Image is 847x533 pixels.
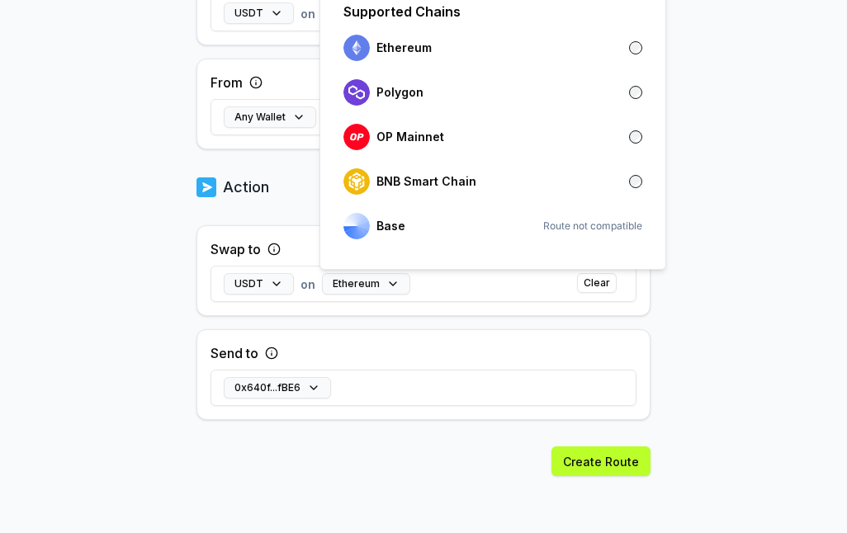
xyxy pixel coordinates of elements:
[577,273,617,293] button: Clear
[224,2,294,24] button: USDT
[224,377,331,399] button: 0x640f...fBE6
[543,219,642,233] span: Route not compatible
[223,176,269,199] p: Action
[211,73,243,92] label: From
[376,41,432,54] p: Ethereum
[322,273,410,295] button: Ethereum
[211,239,261,259] label: Swap to
[300,5,315,22] span: on
[343,35,370,61] img: logo
[224,106,316,128] button: Any Wallet
[376,130,444,144] p: OP Mainnet
[343,79,370,106] img: logo
[343,168,370,195] img: logo
[376,86,423,99] p: Polygon
[376,219,405,233] p: Base
[551,446,651,476] button: Create Route
[300,276,315,293] span: on
[343,213,370,239] img: logo
[224,273,294,295] button: USDT
[376,175,476,188] p: BNB Smart Chain
[196,176,216,199] img: logo
[343,124,370,150] img: logo
[211,343,258,363] label: Send to
[343,2,461,21] p: Supported Chains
